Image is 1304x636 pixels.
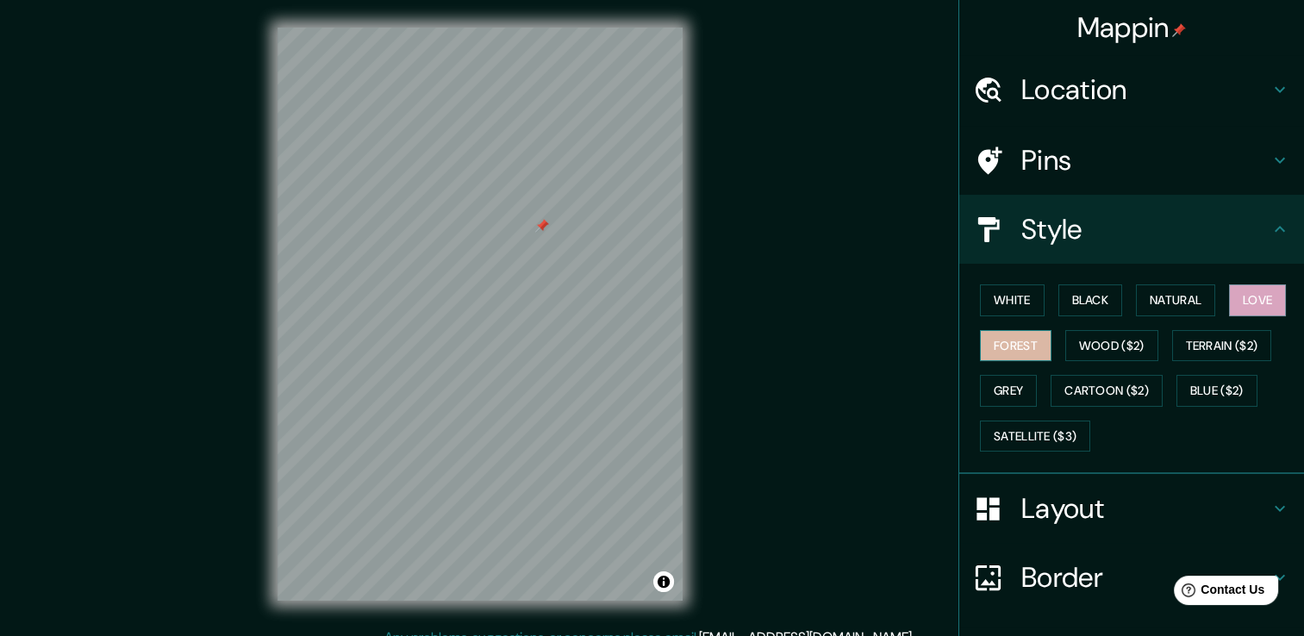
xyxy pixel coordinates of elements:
[1058,284,1123,316] button: Black
[980,330,1051,362] button: Forest
[959,474,1304,543] div: Layout
[1176,375,1257,407] button: Blue ($2)
[959,195,1304,264] div: Style
[1021,212,1270,246] h4: Style
[959,55,1304,124] div: Location
[1151,569,1285,617] iframe: Help widget launcher
[1051,375,1163,407] button: Cartoon ($2)
[980,284,1045,316] button: White
[278,28,683,601] canvas: Map
[1136,284,1215,316] button: Natural
[980,375,1037,407] button: Grey
[980,421,1090,452] button: Satellite ($3)
[1021,143,1270,178] h4: Pins
[1077,10,1187,45] h4: Mappin
[1172,23,1186,37] img: pin-icon.png
[959,543,1304,612] div: Border
[959,126,1304,195] div: Pins
[1172,330,1272,362] button: Terrain ($2)
[1021,560,1270,595] h4: Border
[1021,72,1270,107] h4: Location
[1021,491,1270,526] h4: Layout
[1065,330,1158,362] button: Wood ($2)
[1229,284,1286,316] button: Love
[653,571,674,592] button: Toggle attribution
